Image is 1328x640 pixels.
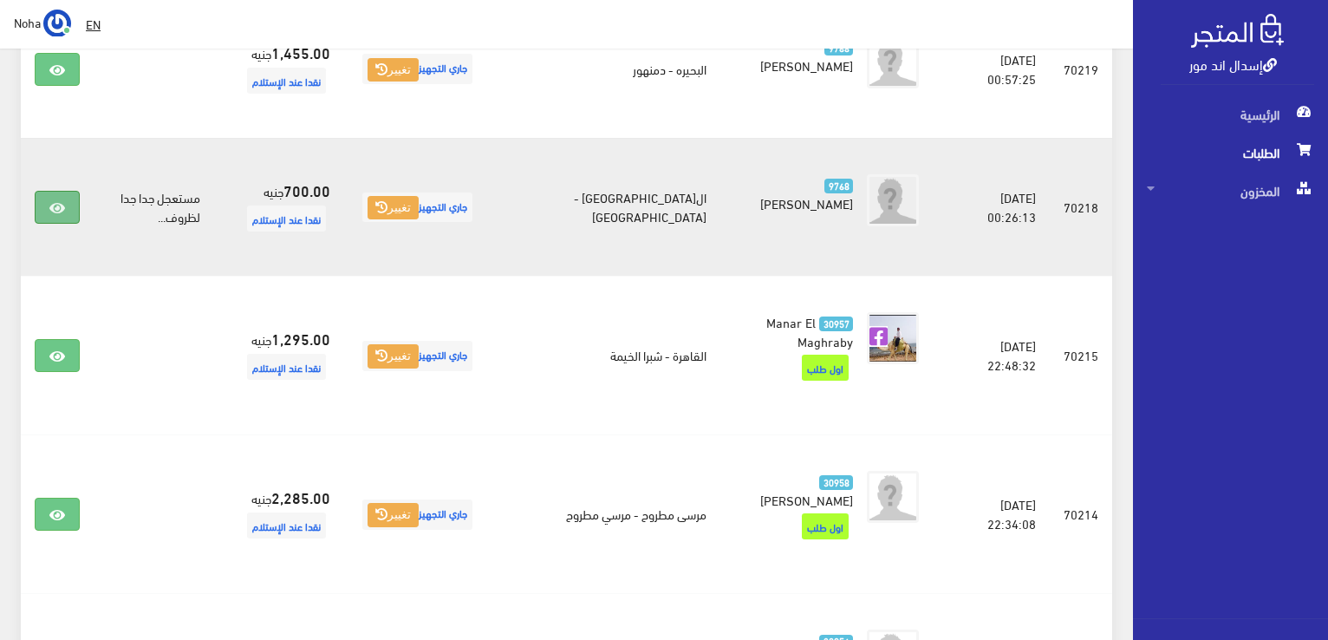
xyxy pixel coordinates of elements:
[1050,138,1112,276] td: 70218
[748,471,853,509] a: 30958 [PERSON_NAME]
[247,68,326,94] span: نقدا عند الإستلام
[824,179,853,193] span: 9768
[362,54,472,84] span: جاري التجهيز
[491,435,720,594] td: مرسى مطروح - مرسي مطروح
[491,138,720,276] td: ال[GEOGRAPHIC_DATA] - [GEOGRAPHIC_DATA]
[819,317,853,331] span: 30957
[947,276,1050,434] td: [DATE] 22:48:32
[271,327,330,349] strong: 1,295.00
[1133,172,1328,210] a: المخزون
[21,521,87,587] iframe: Drift Widget Chat Controller
[491,276,720,434] td: القاهرة - شبرا الخيمة
[760,191,853,215] span: [PERSON_NAME]
[362,341,472,371] span: جاري التجهيز
[1147,134,1314,172] span: الطلبات
[271,486,330,508] strong: 2,285.00
[1133,95,1328,134] a: الرئيسية
[867,36,919,88] img: avatar.png
[1050,435,1112,594] td: 70214
[247,513,326,539] span: نقدا عند الإستلام
[1147,172,1314,210] span: المخزون
[86,13,101,35] u: EN
[214,276,344,434] td: جنيه
[271,41,330,63] strong: 1,455.00
[368,344,419,369] button: تغيير
[94,138,214,276] td: مستعجل جدا جدا لظروف...
[947,138,1050,276] td: [DATE] 00:26:13
[1133,134,1328,172] a: الطلبات
[247,354,326,380] span: نقدا عند الإستلام
[214,138,344,276] td: جنيه
[802,355,849,381] span: اول طلب
[867,174,919,226] img: avatar.png
[43,10,71,37] img: ...
[368,503,419,527] button: تغيير
[802,513,849,539] span: اول طلب
[368,196,419,220] button: تغيير
[79,9,107,40] a: EN
[362,500,472,530] span: جاري التجهيز
[760,487,853,512] span: [PERSON_NAME]
[247,206,326,232] span: نقدا عند الإستلام
[1189,51,1277,76] a: إسدال اند مور
[748,36,853,75] a: 9768 [PERSON_NAME]
[947,435,1050,594] td: [DATE] 22:34:08
[1191,14,1284,48] img: .
[283,179,330,201] strong: 700.00
[14,9,71,36] a: ... Noha
[766,310,853,353] span: Manar El Maghraby
[362,193,472,223] span: جاري التجهيز
[14,11,41,33] span: Noha
[748,312,853,350] a: 30957 Manar El Maghraby
[748,174,853,212] a: 9768 [PERSON_NAME]
[1147,95,1314,134] span: الرئيسية
[368,58,419,82] button: تغيير
[760,53,853,77] span: [PERSON_NAME]
[214,435,344,594] td: جنيه
[867,471,919,523] img: avatar.png
[867,312,919,364] img: picture
[1050,276,1112,434] td: 70215
[819,475,853,490] span: 30958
